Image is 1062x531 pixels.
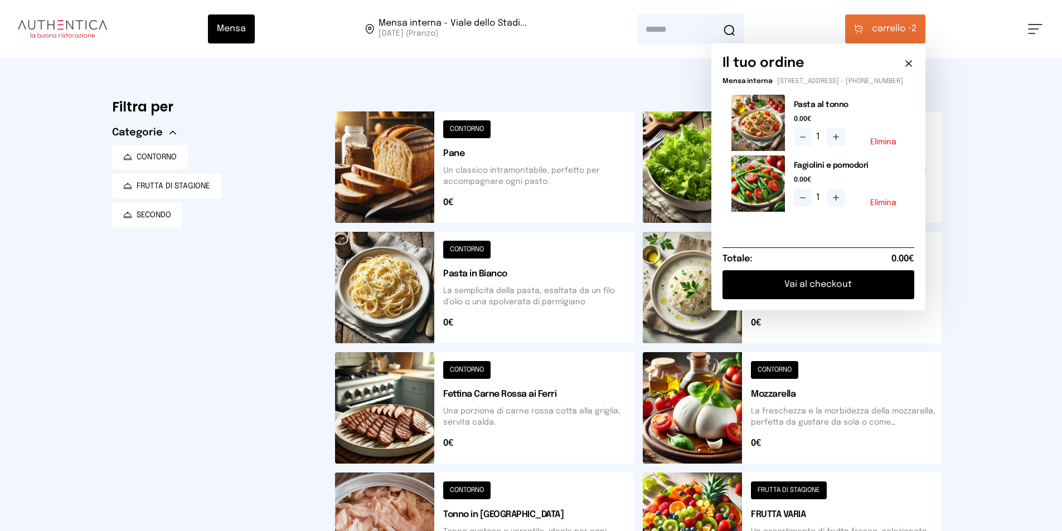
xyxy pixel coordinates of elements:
[794,115,905,124] span: 0.00€
[794,99,905,110] h2: Pasta al tonno
[872,22,916,36] span: 2
[794,176,905,184] span: 0.00€
[722,270,914,299] button: Vai al checkout
[731,155,785,212] img: media
[137,181,210,192] span: FRUTTA DI STAGIONE
[112,125,163,140] span: Categorie
[870,138,896,146] button: Elimina
[379,28,527,39] span: [DATE] (Pranzo)
[845,14,925,43] button: carrello •2
[731,95,785,151] img: media
[722,252,752,266] h6: Totale:
[722,78,772,85] span: Mensa interna
[891,252,914,266] span: 0.00€
[722,55,804,72] h6: Il tuo ordine
[112,98,317,116] h6: Filtra per
[137,152,177,163] span: CONTORNO
[816,130,823,144] span: 1
[379,19,527,39] span: Viale dello Stadio, 77, 05100 Terni TR, Italia
[722,77,914,86] p: - [STREET_ADDRESS] - [PHONE_NUMBER]
[112,174,221,198] button: FRUTTA DI STAGIONE
[112,145,188,169] button: CONTORNO
[872,22,911,36] span: carrello •
[137,210,171,221] span: SECONDO
[794,160,905,171] h2: Fagiolini e pomodori
[870,199,896,207] button: Elimina
[816,191,823,204] span: 1
[112,125,176,140] button: Categorie
[18,20,107,38] img: logo.8f33a47.png
[112,203,182,227] button: SECONDO
[208,14,255,43] button: Mensa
